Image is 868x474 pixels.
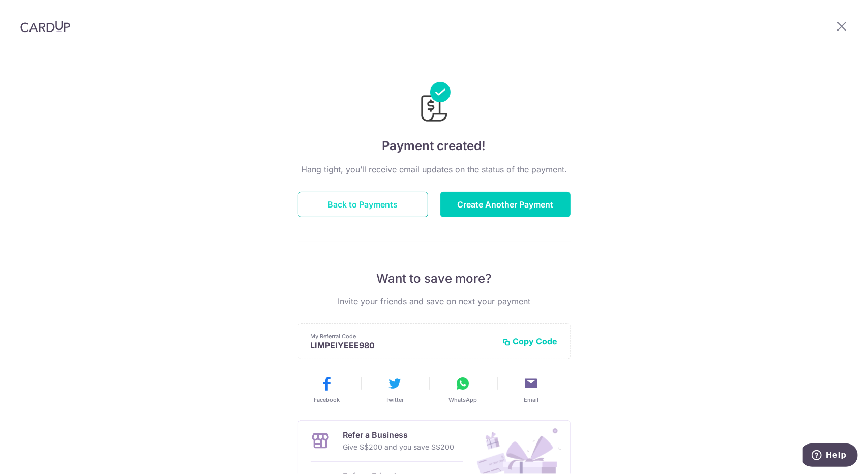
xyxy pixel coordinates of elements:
img: Payments [418,82,451,125]
button: Twitter [365,375,425,404]
span: WhatsApp [449,396,477,404]
p: My Referral Code [311,332,495,340]
p: Give S$200 and you save S$200 [343,441,455,453]
p: Invite your friends and save on next your payment [298,295,571,307]
button: Create Another Payment [440,192,571,217]
button: Copy Code [503,336,558,346]
button: Back to Payments [298,192,428,217]
button: Facebook [297,375,357,404]
p: Refer a Business [343,429,455,441]
button: WhatsApp [433,375,493,404]
iframe: Opens a widget where you can find more information [803,443,858,469]
span: Facebook [314,396,340,404]
h4: Payment created! [298,137,571,155]
p: Want to save more? [298,271,571,287]
span: Twitter [386,396,404,404]
button: Email [501,375,561,404]
img: CardUp [20,20,70,33]
p: LIMPEIYEEE980 [311,340,495,350]
span: Email [524,396,538,404]
p: Hang tight, you’ll receive email updates on the status of the payment. [298,163,571,175]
